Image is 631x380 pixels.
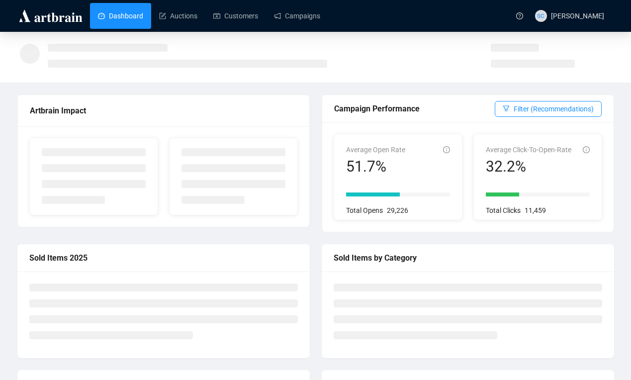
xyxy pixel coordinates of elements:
div: 32.2% [486,157,571,176]
span: 29,226 [387,206,408,214]
span: Average Click-To-Open-Rate [486,146,571,154]
img: logo [17,8,84,24]
span: Total Clicks [486,206,521,214]
div: Campaign Performance [334,102,495,115]
span: info-circle [583,146,590,153]
span: question-circle [516,12,523,19]
span: info-circle [443,146,450,153]
span: filter [503,105,510,112]
span: [PERSON_NAME] [551,12,604,20]
a: Dashboard [98,3,143,29]
span: Average Open Rate [346,146,405,154]
a: Customers [213,3,258,29]
a: Auctions [159,3,197,29]
span: Filter (Recommendations) [514,103,594,114]
div: Sold Items 2025 [29,252,298,264]
span: SC [537,11,544,20]
div: 51.7% [346,157,405,176]
a: Campaigns [274,3,320,29]
button: Filter (Recommendations) [495,101,602,117]
span: Total Opens [346,206,383,214]
div: Artbrain Impact [30,104,297,117]
span: 11,459 [525,206,546,214]
div: Sold Items by Category [334,252,602,264]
